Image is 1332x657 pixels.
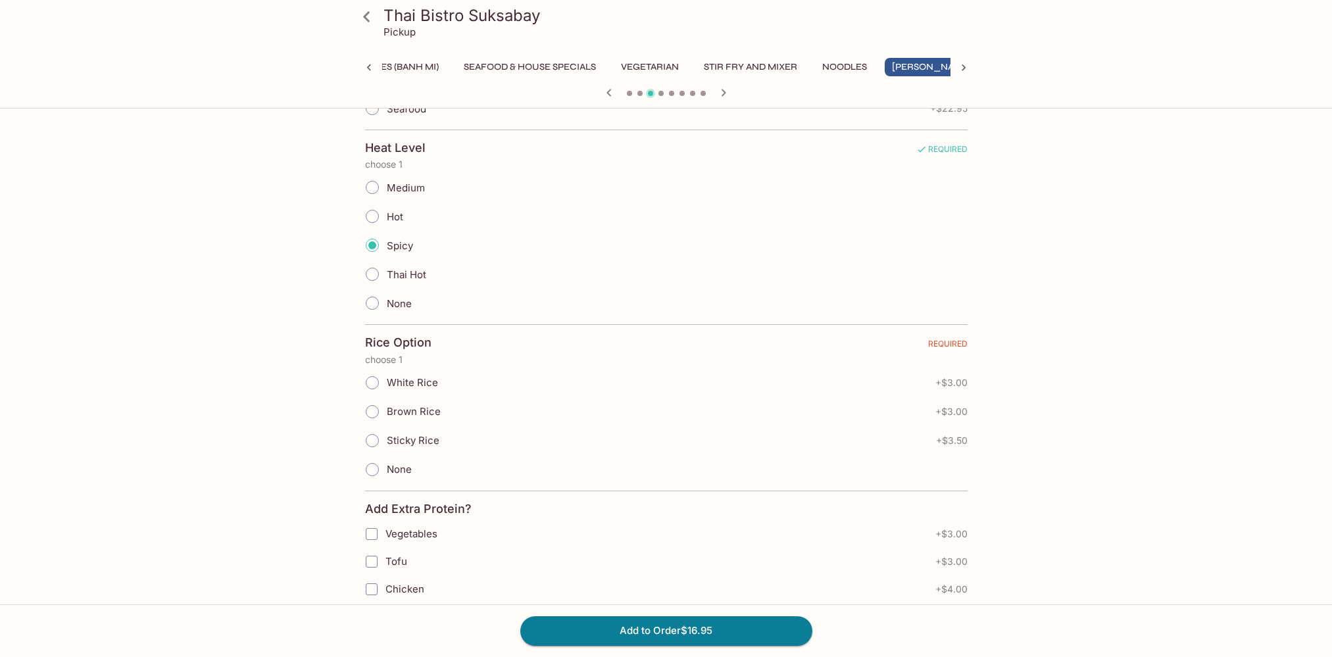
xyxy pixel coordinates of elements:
[387,182,425,194] span: Medium
[365,502,472,516] h4: Add Extra Protein?
[387,268,426,281] span: Thai Hot
[936,435,968,446] span: + $3.50
[916,144,968,159] span: REQUIRED
[935,377,968,388] span: + $3.00
[935,529,968,539] span: + $3.00
[456,58,603,76] button: Seafood & House Specials
[614,58,686,76] button: Vegetarian
[935,406,968,417] span: + $3.00
[387,210,403,223] span: Hot
[387,405,441,418] span: Brown Rice
[321,58,446,76] button: Sandwiches (Banh Mi)
[815,58,874,76] button: Noodles
[365,159,968,170] p: choose 1
[520,616,812,645] button: Add to Order$16.95
[387,239,413,252] span: Spicy
[928,339,968,354] span: REQUIRED
[387,103,426,115] span: Seafood
[365,335,432,350] h4: Rice Option
[383,5,972,26] h3: Thai Bistro Suksabay
[387,297,412,310] span: None
[935,584,968,595] span: + $4.00
[697,58,804,76] button: Stir Fry and Mixer
[935,556,968,567] span: + $3.00
[930,103,968,114] span: + $22.95
[365,354,968,365] p: choose 1
[387,434,439,447] span: Sticky Rice
[383,26,416,38] p: Pickup
[365,141,426,155] h4: Heat Level
[387,376,438,389] span: White Rice
[387,463,412,475] span: None
[385,583,424,595] span: Chicken
[885,58,979,76] button: [PERSON_NAME]
[385,527,437,540] span: Vegetables
[385,555,407,568] span: Tofu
